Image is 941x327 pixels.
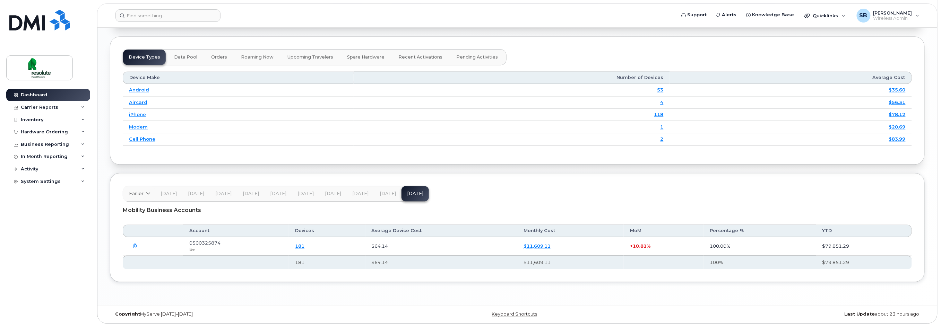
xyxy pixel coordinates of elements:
span: [DATE] [325,191,341,196]
td: 100.00% [704,237,816,255]
th: Device Make [123,71,354,84]
a: Aircard [129,99,147,105]
span: [DATE] [243,191,259,196]
span: 10.81% [633,243,650,249]
a: $83.99 [889,136,906,142]
a: 2 [661,136,664,142]
a: 118 [654,112,664,117]
th: YTD [816,224,912,237]
th: Average Cost [670,71,912,84]
th: $79,851.29 [816,255,912,269]
a: Keyboard Shortcuts [492,311,537,317]
a: $11,609.11 [524,243,551,249]
span: 0500325874 [189,240,221,246]
th: Monthly Cost [517,224,624,237]
a: Cell Phone [129,136,155,142]
span: Earlier [129,190,144,197]
span: [DATE] [188,191,204,196]
a: $56.31 [889,99,906,105]
span: Upcoming Travelers [287,54,333,60]
th: $11,609.11 [517,255,624,269]
a: Earlier [123,186,155,201]
span: Quicklinks [813,13,838,18]
span: Pending Activities [456,54,498,60]
a: Modem [129,124,148,130]
div: Stephane Boily [852,9,924,23]
a: 53 [657,87,664,92]
span: Roaming Now [241,54,274,60]
span: Orders [211,54,227,60]
a: $78.12 [889,112,906,117]
span: [DATE] [215,191,232,196]
div: Mobility Business Accounts [123,202,912,219]
a: Android [129,87,149,92]
span: Spare Hardware [347,54,385,60]
span: Wireless Admin [873,16,912,21]
a: $20.69 [889,124,906,130]
th: Account [183,224,289,237]
span: [DATE] [161,191,177,196]
strong: Last Update [845,311,875,317]
th: Devices [289,224,365,237]
th: 181 [289,255,365,269]
span: [DATE] [270,191,286,196]
th: Number of Devices [354,71,670,84]
span: [DATE] [297,191,314,196]
th: Average Device Cost [365,224,517,237]
span: [DATE] [380,191,396,196]
td: $79,851.29 [816,237,912,255]
th: 100% [704,255,816,269]
span: Knowledge Base [752,11,794,18]
th: MoM [624,224,703,237]
div: about 23 hours ago [653,311,925,317]
a: Support [676,8,711,22]
div: Quicklinks [800,9,851,23]
a: 4 [661,99,664,105]
span: Support [687,11,707,18]
span: + [630,243,633,249]
th: $64.14 [365,255,517,269]
a: $35.60 [889,87,906,92]
a: 1 [661,124,664,130]
span: Bell [189,247,197,252]
input: Find something... [115,9,221,22]
span: [DATE] [352,191,369,196]
a: Alerts [711,8,742,22]
span: Alerts [722,11,737,18]
strong: Copyright [115,311,140,317]
div: MyServe [DATE]–[DATE] [110,311,381,317]
th: Percentage % [704,224,816,237]
a: 181 [295,243,304,249]
a: iPhone [129,112,146,117]
a: Knowledge Base [742,8,799,22]
td: $64.14 [365,237,517,255]
span: SB [860,11,867,20]
span: [PERSON_NAME] [873,10,912,16]
span: Recent Activations [398,54,442,60]
span: Data Pool [174,54,197,60]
